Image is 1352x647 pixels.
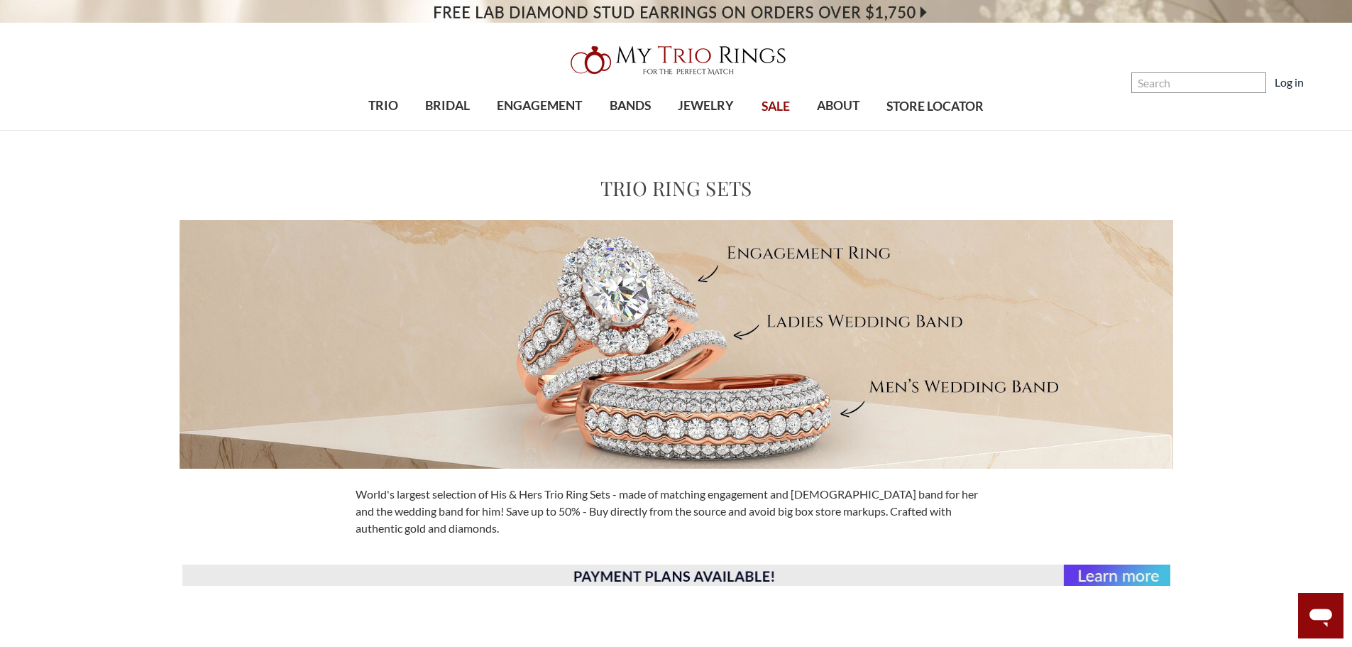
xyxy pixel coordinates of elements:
[441,129,455,131] button: submenu toggle
[623,129,637,131] button: submenu toggle
[747,84,803,130] a: SALE
[610,97,651,115] span: BANDS
[483,83,595,129] a: ENGAGEMENT
[1275,74,1304,91] a: Log in
[803,83,873,129] a: ABOUT
[1312,76,1326,90] svg: cart.cart_preview
[347,486,1006,537] div: World's largest selection of His & Hers Trio Ring Sets - made of matching engagement and [DEMOGRA...
[497,97,582,115] span: ENGAGEMENT
[412,83,483,129] a: BRIDAL
[886,97,984,116] span: STORE LOCATOR
[563,38,790,83] img: My Trio Rings
[1131,72,1266,93] input: Search
[873,84,997,130] a: STORE LOCATOR
[532,129,546,131] button: submenu toggle
[425,97,470,115] span: BRIDAL
[355,83,412,129] a: TRIO
[1312,74,1335,91] a: Cart with 0 items
[376,129,390,131] button: submenu toggle
[596,83,664,129] a: BANDS
[368,97,398,115] span: TRIO
[762,97,790,116] span: SALE
[664,83,747,129] a: JEWELRY
[699,129,713,131] button: submenu toggle
[831,129,845,131] button: submenu toggle
[817,97,859,115] span: ABOUT
[180,220,1173,469] img: Meet Your Perfect Match MyTrioRings
[678,97,734,115] span: JEWELRY
[392,38,960,83] a: My Trio Rings
[600,173,752,203] h1: Trio Ring Sets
